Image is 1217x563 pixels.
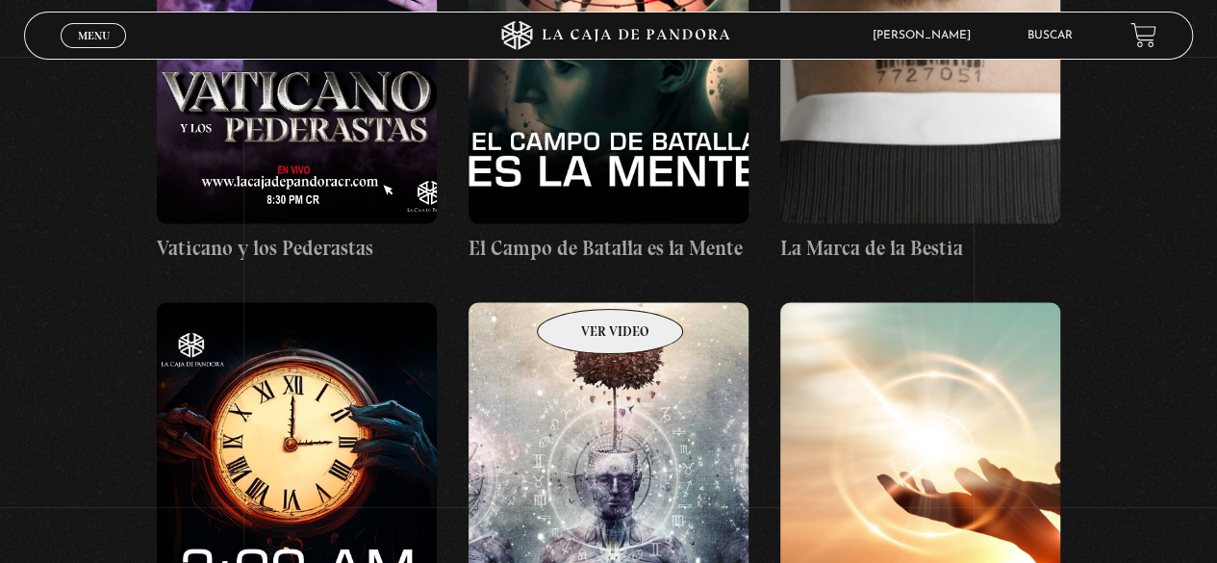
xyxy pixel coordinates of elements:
[78,30,110,41] span: Menu
[780,233,1060,264] h4: La Marca de la Bestia
[863,30,990,41] span: [PERSON_NAME]
[469,233,748,264] h4: El Campo de Batalla es la Mente
[157,233,437,264] h4: Vaticano y los Pederastas
[71,45,116,59] span: Cerrar
[1027,30,1073,41] a: Buscar
[1130,22,1156,48] a: View your shopping cart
